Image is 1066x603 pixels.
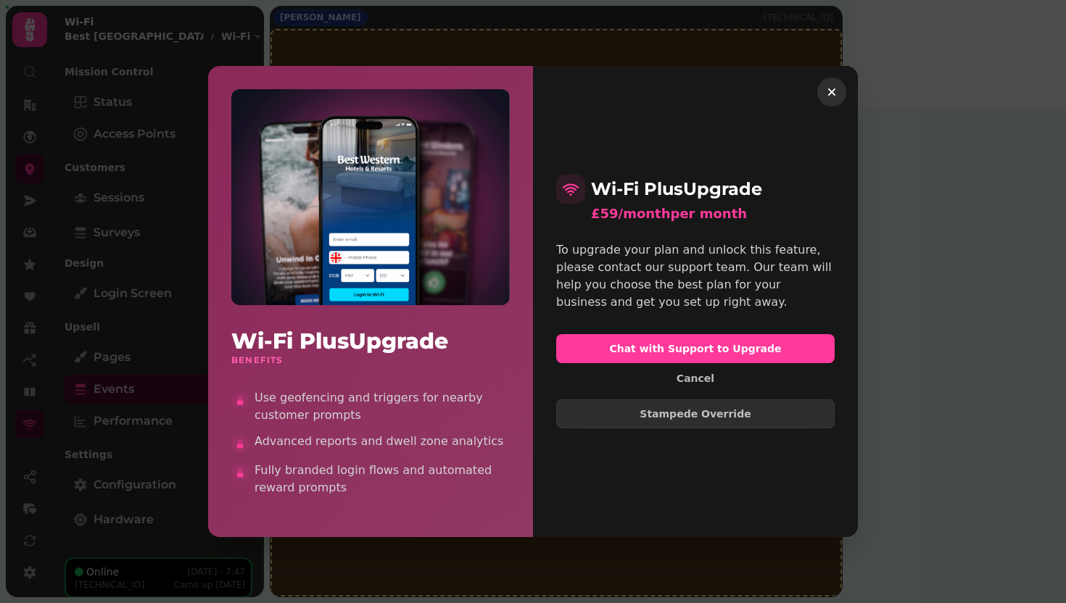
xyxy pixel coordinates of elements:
span: Fully branded login flows and automated reward prompts [255,462,510,496]
div: £59/month per month [591,204,835,224]
button: Cancel [665,369,726,388]
div: To upgrade your plan and unlock this feature, please contact our support team. Our team will help... [556,241,835,311]
span: Stampede Override [569,409,822,419]
span: Use geofencing and triggers for nearby customer prompts [255,389,510,424]
h2: Wi-Fi Plus Upgrade [556,175,835,204]
h2: Wi-Fi Plus Upgrade [231,328,510,354]
button: Stampede Override [556,399,835,428]
button: Chat with Support to Upgrade [556,334,835,363]
span: Chat with Support to Upgrade [568,344,823,354]
span: Advanced reports and dwell zone analytics [255,433,510,450]
span: Cancel [677,373,714,383]
h3: Benefits [231,354,510,366]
